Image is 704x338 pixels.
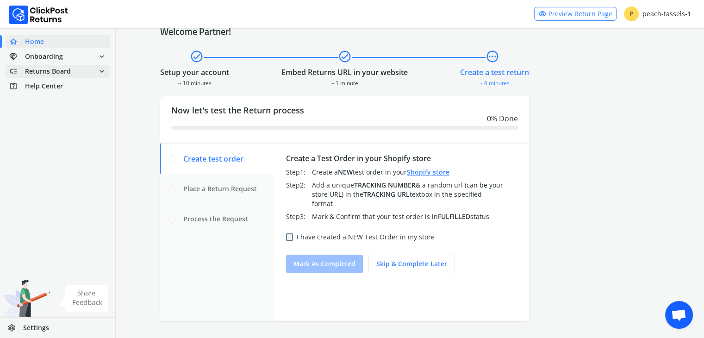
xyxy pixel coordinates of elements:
a: homeHome [6,35,110,48]
span: check_circle [190,48,204,65]
span: home [9,35,25,48]
span: FULFILLED [438,212,470,221]
div: Step 1 : [286,168,312,177]
span: Mark & Confirm that your test order is in status [312,212,489,221]
a: help_centerHelp Center [6,80,110,93]
span: Returns Board [25,67,71,76]
span: handshake [9,50,25,63]
span: Home [25,37,44,46]
div: peach-tassels-1 [624,6,691,21]
span: visibility [538,7,547,20]
span: P [624,6,639,21]
span: Create test order [183,153,243,164]
button: Skip & complete later [368,255,455,273]
span: Help Center [25,81,63,91]
span: low_priority [9,65,25,78]
div: Create a test return [460,67,529,78]
div: Now let's test the Return process [160,96,529,143]
div: 0 % Done [171,113,518,124]
div: Step 2 : [286,181,312,208]
h4: Welcome Partner! [160,26,660,37]
span: TRACKING NUMBER [354,181,416,189]
img: share feedback [58,285,108,312]
span: check_circle [338,48,352,65]
div: Create a Test Order in your Shopify store [286,153,516,164]
span: Place a Return Request [183,184,257,194]
img: Logo [9,6,68,24]
button: Mark as completed [286,255,363,273]
span: Onboarding [25,52,63,61]
div: ~ 10 minutes [160,78,229,87]
div: Setup your account [160,67,229,78]
span: Settings [23,323,49,332]
span: NEW [338,168,353,176]
div: ~ 1 minute [281,78,408,87]
div: ~ 6 minutes [460,78,529,87]
span: settings [7,321,23,334]
span: Process the Request [183,214,248,224]
div: Step 3 : [286,212,312,221]
span: expand_more [98,65,106,78]
span: TRACKING URL [363,190,410,199]
span: help_center [9,80,25,93]
span: Add a unique & a random url (can be your store URL) in the textbox in the specified format [312,181,503,208]
label: I have created a NEW Test Order in my store [297,232,435,242]
a: visibilityPreview Return Page [534,7,617,21]
div: Embed Returns URL in your website [281,67,408,78]
span: expand_more [98,50,106,63]
div: Open chat [665,301,693,329]
span: Create a test order in your [312,168,449,176]
a: Shopify store [407,168,449,176]
span: pending [486,48,499,65]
